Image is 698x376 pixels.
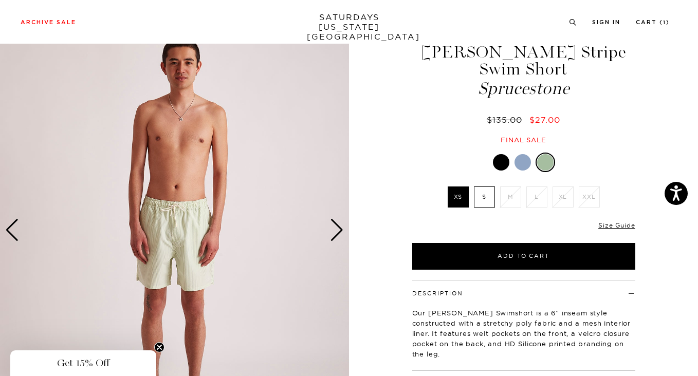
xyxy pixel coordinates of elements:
[412,291,463,296] button: Description
[663,21,666,25] small: 1
[330,219,344,241] div: Next slide
[592,20,620,25] a: Sign In
[448,186,469,208] label: XS
[529,115,560,125] span: $27.00
[598,221,635,229] a: Size Guide
[21,20,76,25] a: Archive Sale
[154,342,164,352] button: Close teaser
[307,12,392,42] a: SATURDAYS[US_STATE][GEOGRAPHIC_DATA]
[412,308,635,359] p: Our [PERSON_NAME] Swimshort is a 6” inseam style constructed with a stretchy poly fabric and a me...
[412,243,635,270] button: Add to Cart
[411,136,637,144] div: Final sale
[411,44,637,97] h1: [PERSON_NAME] Stripe Swim Short
[10,350,156,376] div: Get 15% OffClose teaser
[487,115,526,125] del: $135.00
[5,219,19,241] div: Previous slide
[411,80,637,97] span: Sprucestone
[57,357,109,369] span: Get 15% Off
[474,186,495,208] label: S
[636,20,670,25] a: Cart (1)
